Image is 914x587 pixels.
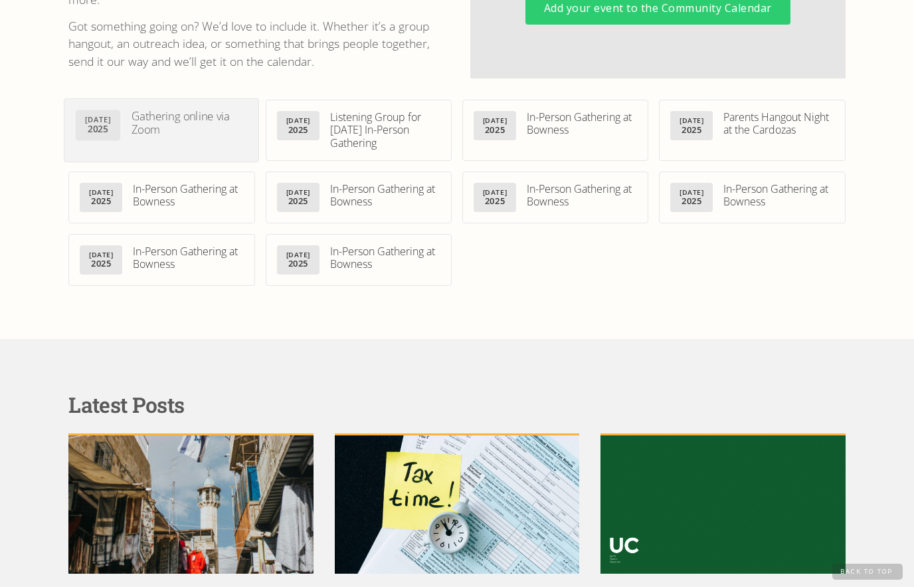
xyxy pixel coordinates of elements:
a: [DATE]2025In-Person Gathering at Bowness [266,234,452,286]
div: [DATE] [86,116,111,124]
a: [DATE]2025In-Person Gathering at Bowness [462,100,648,161]
div: 2025 [288,259,308,269]
div: In-Person Gathering at Bowness [133,245,243,271]
a: Back to Top [832,564,903,580]
div: 2025 [288,125,308,136]
a: [DATE]2025Parents Hangout Night at the Cardozas [659,100,845,161]
div: [DATE] [286,251,310,259]
img: 2024 Tax Receipts Are Ready & FAQ's [335,435,580,573]
div: In-Person Gathering at Bowness [133,183,243,208]
img: Walking by Faith: Melody & Nolly’s Next Chapter [68,435,314,573]
div: 2025 [288,196,308,207]
p: Got something going on? We’d love to include it. Whether it’s a group hangout, an outreach idea, ... [68,17,444,70]
a: [DATE]2025In-Person Gathering at Bowness [68,172,254,223]
div: [DATE] [483,116,507,124]
a: [DATE]2025In-Person Gathering at Bowness [266,172,452,223]
div: 2025 [682,125,701,136]
div: [DATE] [680,188,703,196]
div: 2025 [91,196,111,207]
div: 2025 [682,196,701,207]
div: [DATE] [89,188,113,196]
a: [DATE]2025Gathering online via Zoom [64,98,259,162]
div: Parents Hangout Night at the Cardozas [723,111,834,136]
div: [DATE] [286,116,310,124]
div: 2025 [88,124,109,135]
div: 2025 [485,196,505,207]
div: [DATE] [483,188,507,196]
div: In-Person Gathering at Bowness [330,245,440,271]
div: [DATE] [286,188,310,196]
div: In-Person Gathering at Bowness [330,183,440,208]
div: In-Person Gathering at Bowness [723,183,834,208]
a: [DATE]2025In-Person Gathering at Bowness [462,172,648,223]
div: [DATE] [680,116,703,124]
div: In-Person Gathering at Bowness [527,183,637,208]
a: [DATE]2025In-Person Gathering at Bowness [68,234,254,286]
div: 2025 [91,259,111,269]
div: Latest Posts [68,392,846,417]
div: 2025 [485,125,505,136]
a: [DATE]2025Listening Group for [DATE] In-Person Gathering [266,100,452,161]
div: [DATE] [89,251,113,259]
img: A letter from the UChurch Council [600,435,846,573]
div: Listening Group for [DATE] In-Person Gathering [330,111,440,150]
div: Gathering online via Zoom [132,110,248,137]
div: In-Person Gathering at Bowness [527,111,637,136]
a: [DATE]2025In-Person Gathering at Bowness [659,172,845,223]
